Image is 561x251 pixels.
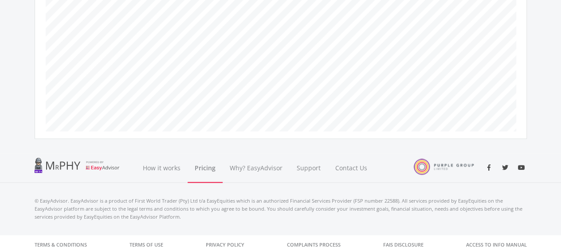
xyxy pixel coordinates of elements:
a: Contact Us [328,153,375,183]
a: Support [290,153,328,183]
a: Pricing [188,153,223,183]
a: How it works [136,153,188,183]
a: Why? EasyAdvisor [223,153,290,183]
p: © EasyAdvisor. EasyAdvisor is a product of First World Trader (Pty) Ltd t/a EasyEquities which is... [35,197,527,221]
